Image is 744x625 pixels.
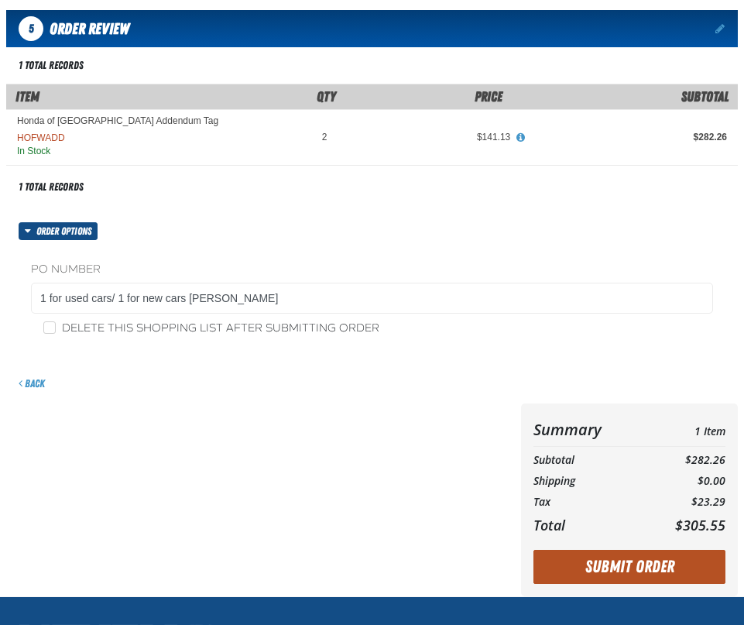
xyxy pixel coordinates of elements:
[15,88,39,105] span: Item
[31,263,713,277] label: PO Number
[675,516,725,534] span: $305.55
[348,131,510,143] div: $141.13
[43,321,379,336] label: Delete this shopping list after submitting order
[19,58,84,73] div: 1 total records
[681,88,729,105] span: Subtotal
[19,180,84,194] div: 1 total records
[715,23,727,34] a: Edit items
[317,88,336,105] span: Qty
[43,321,56,334] input: Delete this shopping list after submitting order
[644,416,725,443] td: 1 Item
[322,132,327,143] span: 2
[19,222,98,240] button: Order options
[533,471,644,492] th: Shipping
[17,145,228,158] div: In Stock
[533,450,644,471] th: Subtotal
[644,450,725,471] td: $282.26
[475,88,502,105] span: Price
[533,513,644,537] th: Total
[644,492,725,513] td: $23.29
[17,132,65,143] span: HOFWADD
[533,550,725,584] button: Submit Order
[50,19,129,38] span: Order Review
[36,222,98,240] span: Order options
[19,16,43,41] span: 5
[533,492,644,513] th: Tax
[19,377,45,390] a: Back
[532,131,727,143] div: $282.26
[510,131,530,145] button: View All Prices for Honda of Fort Worth Addendum Tag
[17,116,218,127] a: Honda of [GEOGRAPHIC_DATA] Addendum Tag
[644,471,725,492] td: $0.00
[533,416,644,443] th: Summary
